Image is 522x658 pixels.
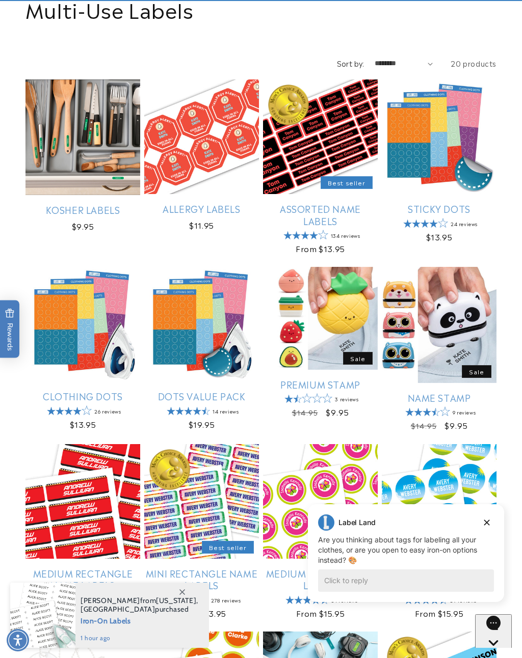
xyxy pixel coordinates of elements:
[5,309,15,351] span: Rewards
[263,567,378,591] a: Medium Round Name Labels
[263,203,378,227] a: Assorted Name Labels
[156,596,196,605] span: [US_STATE]
[25,204,140,215] a: Kosher Labels
[382,203,497,214] a: Sticky Dots
[382,392,497,403] a: Name Stamp
[81,605,155,614] span: [GEOGRAPHIC_DATA]
[300,503,512,617] iframe: Gorgias live chat campaigns
[81,614,198,626] span: Iron-On Labels
[337,58,364,68] label: Sort by:
[144,567,259,591] a: Mini Rectangle Name Labels
[81,596,198,614] span: from , purchased
[144,390,259,402] a: Dots Value Pack
[263,378,378,390] a: Premium Stamp
[25,567,140,591] a: Medium Rectangle Name Labels
[81,634,198,643] span: 1 hour ago
[144,203,259,214] a: Allergy Labels
[8,577,129,607] iframe: Sign Up via Text for Offers
[25,390,140,402] a: Clothing Dots
[7,629,29,651] div: Accessibility Menu
[475,614,512,648] iframe: Gorgias live chat messenger
[451,58,497,68] span: 20 products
